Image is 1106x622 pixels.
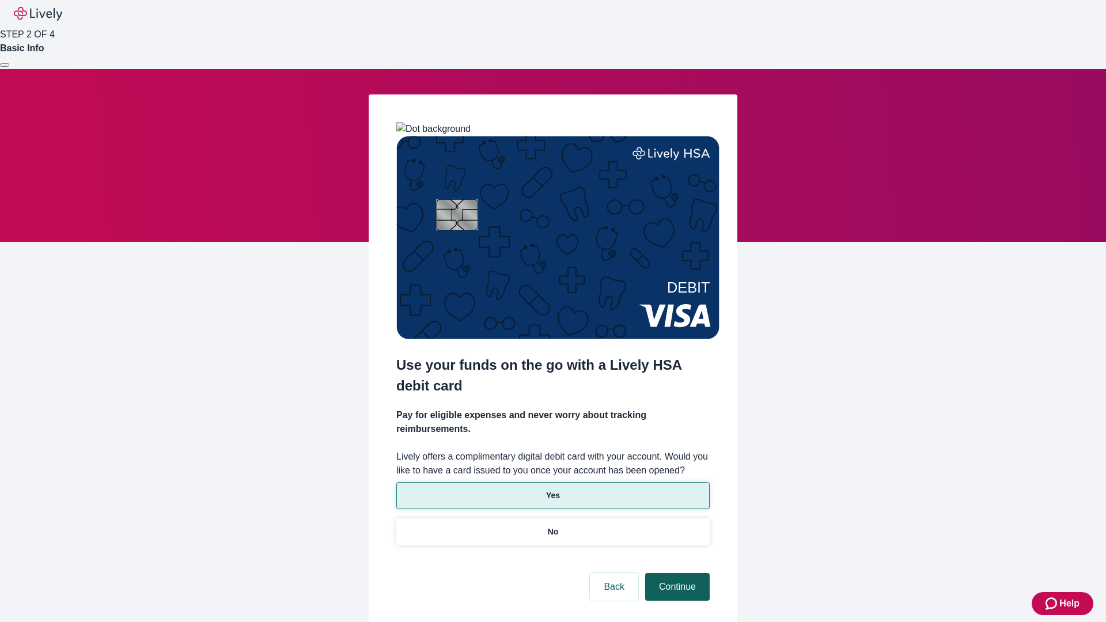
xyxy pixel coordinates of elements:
[1059,597,1080,610] span: Help
[396,518,710,545] button: No
[14,7,62,21] img: Lively
[396,136,719,339] img: Debit card
[590,573,638,601] button: Back
[645,573,710,601] button: Continue
[548,526,559,538] p: No
[1032,592,1093,615] button: Zendesk support iconHelp
[546,490,560,502] p: Yes
[396,122,471,136] img: Dot background
[1046,597,1059,610] svg: Zendesk support icon
[396,450,710,477] label: Lively offers a complimentary digital debit card with your account. Would you like to have a card...
[396,408,710,436] h4: Pay for eligible expenses and never worry about tracking reimbursements.
[396,355,710,396] h2: Use your funds on the go with a Lively HSA debit card
[396,482,710,509] button: Yes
